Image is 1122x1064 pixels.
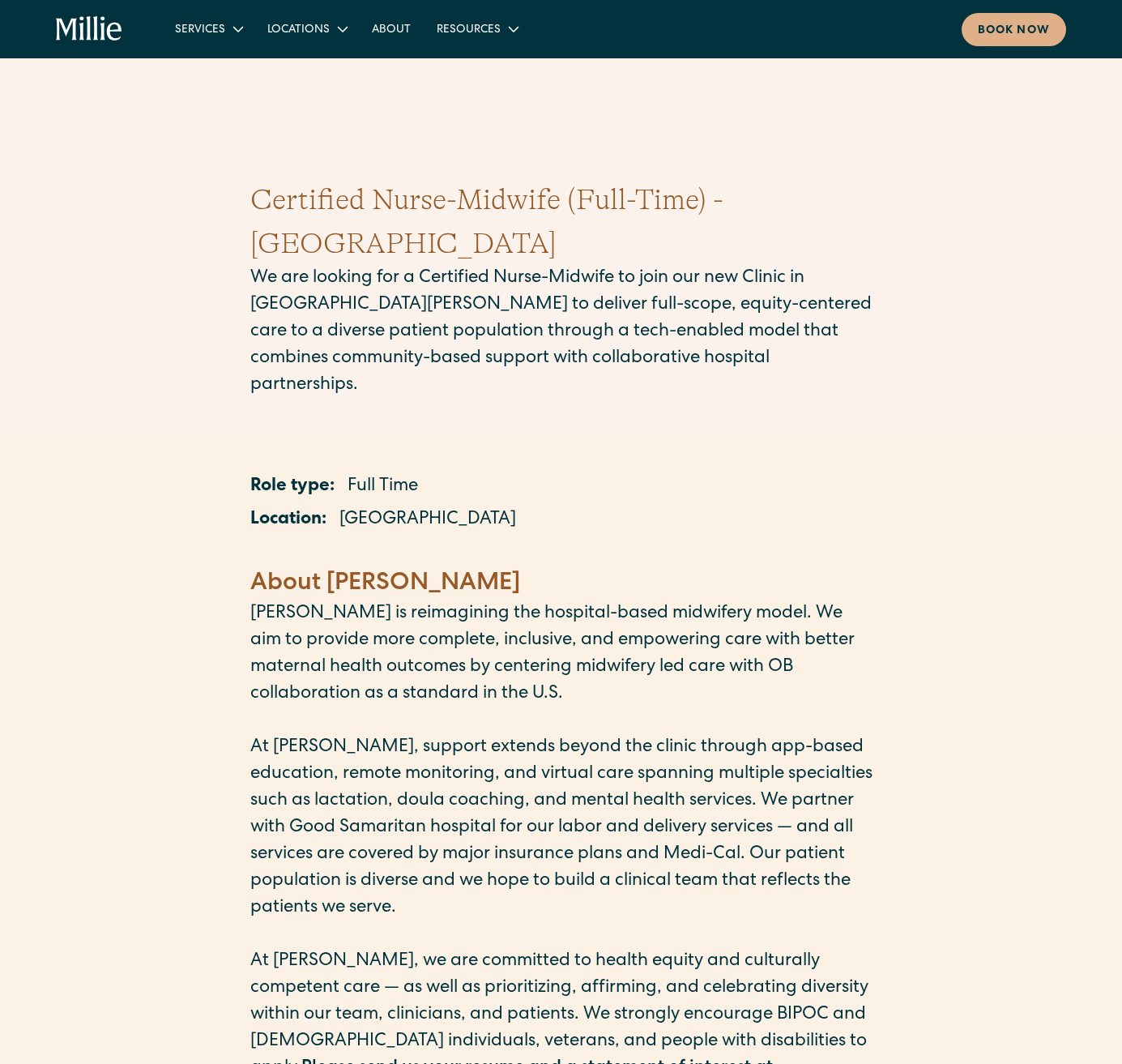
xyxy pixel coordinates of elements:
[250,735,872,922] p: At [PERSON_NAME], support extends beyond the clinic through app-based education, remote monitorin...
[424,15,530,42] div: Resources
[250,474,335,501] p: Role type:
[254,15,359,42] div: Locations
[978,23,1050,40] div: Book now
[250,922,872,949] p: ‍
[250,178,872,266] h1: Certified Nurse-Midwife (Full-Time) - [GEOGRAPHIC_DATA]
[56,16,122,42] a: home
[339,507,516,534] p: [GEOGRAPHIC_DATA]
[250,541,872,567] p: ‍
[250,708,872,735] p: ‍
[267,22,330,39] div: Locations
[250,507,326,534] p: Location:
[348,474,418,501] p: Full Time
[250,266,872,400] p: We are looking for a Certified Nurse-Midwife to join our new Clinic in [GEOGRAPHIC_DATA][PERSON_N...
[962,13,1066,46] a: Book now
[359,15,424,42] a: About
[175,22,225,39] div: Services
[250,601,872,708] p: [PERSON_NAME] is reimagining the hospital-based midwifery model. We aim to provide more complete,...
[250,572,520,596] strong: About [PERSON_NAME]
[437,22,501,39] div: Resources
[162,15,254,42] div: Services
